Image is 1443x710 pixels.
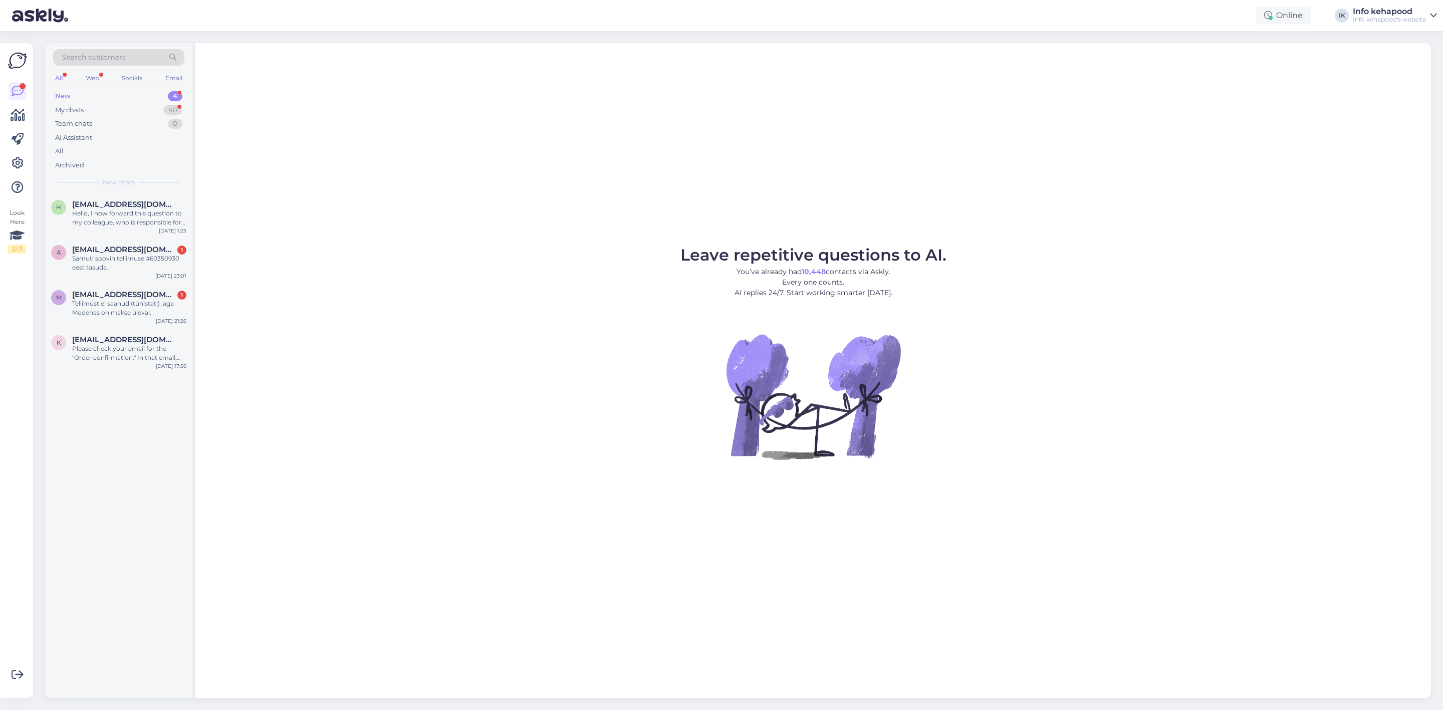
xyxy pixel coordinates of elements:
[72,344,186,362] div: Please check your email for the "Order confirmation." In that email, you will find your order num...
[56,294,62,301] span: m
[55,146,64,156] div: All
[72,209,186,227] div: Hello, I now forward this question to my colleague, who is responsible for this. The reply will b...
[1353,8,1437,24] a: Info kehapoodInfo kehapood's website
[72,299,186,317] div: Tellimust ei saanud (tühistati) ,aga Modenas on makse üleval.
[72,200,176,209] span: humfanuk@gmail.com
[56,203,61,211] span: h
[159,227,186,234] div: [DATE] 1:23
[168,91,182,101] div: 4
[53,72,65,85] div: All
[168,119,182,129] div: 0
[55,105,84,115] div: My chats
[103,178,135,187] span: New chats
[57,249,61,256] span: a
[8,208,26,254] div: Look Here
[155,272,186,280] div: [DATE] 23:01
[680,267,946,298] p: You’ve already had contacts via Askly. Every one counts. AI replies 24/7. Start working smarter [...
[55,91,71,101] div: New
[8,245,26,254] div: 2 / 3
[163,72,184,85] div: Email
[57,339,61,346] span: k
[177,246,186,255] div: 1
[723,306,903,487] img: No Chat active
[680,245,946,265] span: Leave repetitive questions to AI.
[72,254,186,272] div: Samuti soovin tellimuse #60350930 eest tasuda.
[55,160,84,170] div: Archived
[1353,16,1426,24] div: Info kehapood's website
[1335,9,1349,23] div: IK
[163,105,182,115] div: 40
[55,119,92,129] div: Team chats
[177,291,186,300] div: 1
[1353,8,1426,16] div: Info kehapood
[8,51,27,70] img: Askly Logo
[72,290,176,299] span: maryh@hot.ee
[120,72,144,85] div: Socials
[802,267,826,276] b: 10,448
[1256,7,1311,25] div: Online
[156,317,186,325] div: [DATE] 21:26
[55,133,92,143] div: AI Assistant
[84,72,101,85] div: Web
[72,245,176,254] span: annelimusto@gmail.com
[62,52,126,63] span: Search customers
[156,362,186,370] div: [DATE] 17:56
[72,335,176,344] span: kirsikakivine@gmail.com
